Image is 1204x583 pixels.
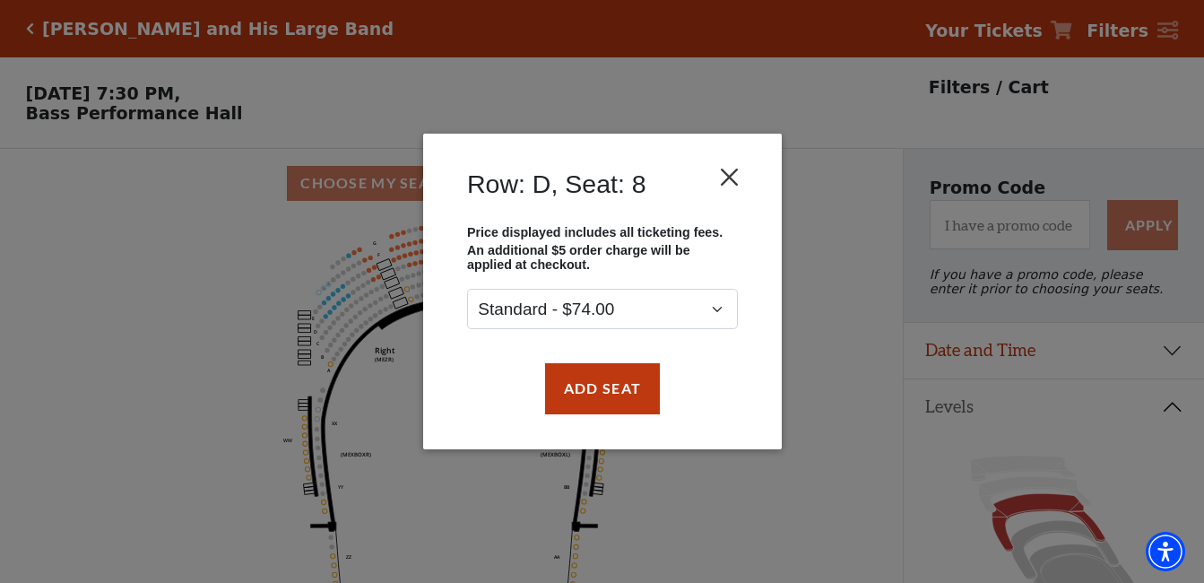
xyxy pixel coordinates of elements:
button: Close [712,161,746,195]
p: Price displayed includes all ticketing fees. [467,225,738,239]
h4: Row: D, Seat: 8 [467,169,646,199]
p: An additional $5 order charge will be applied at checkout. [467,244,738,273]
button: Add Seat [544,363,659,413]
div: Accessibility Menu [1146,532,1185,571]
